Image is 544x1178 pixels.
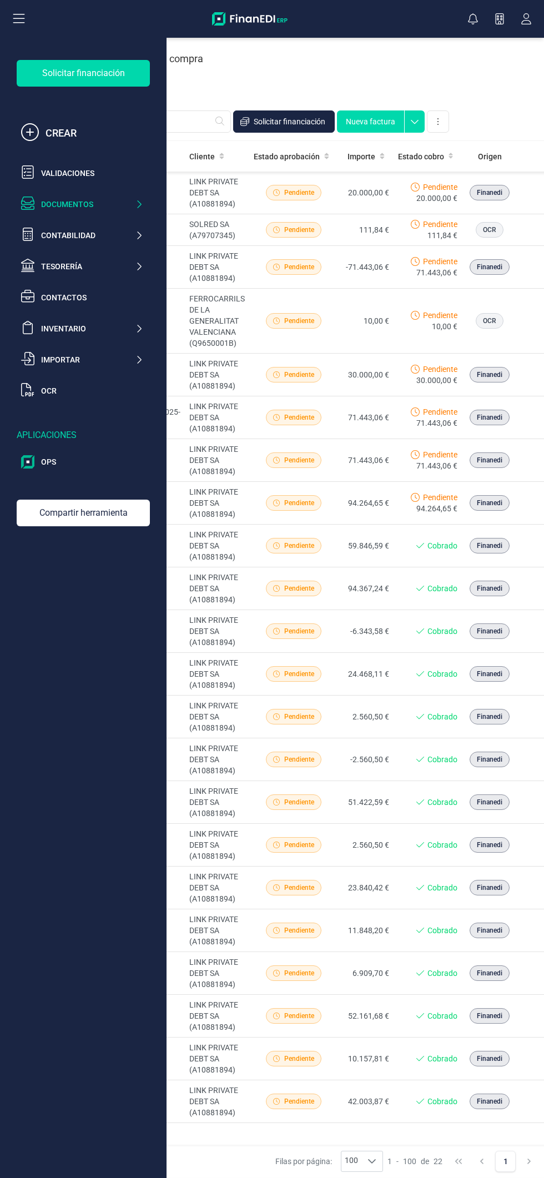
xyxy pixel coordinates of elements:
span: Pendiente [284,262,314,272]
td: LINK PRIVATE DEBT SA (A10881894) [185,995,249,1038]
div: Documentos [41,199,135,210]
span: Finanedi [477,626,502,636]
span: Finanedi [477,541,502,551]
span: 1 [387,1156,392,1167]
span: 71.443,06 € [416,460,457,471]
span: Cobrado [427,797,457,808]
span: Pendiente [284,541,314,551]
td: 51.422,59 € [338,781,394,824]
span: 94.264,65 € [416,503,457,514]
span: Finanedi [477,883,502,893]
span: Pendiente [423,406,457,417]
span: Pendiente [284,840,314,850]
span: Cobrado [427,925,457,936]
td: 94.264,65 € [338,482,394,525]
div: Filas por página: [275,1151,383,1172]
span: Pendiente [284,225,314,235]
td: LINK PRIVATE DEBT SA (A10881894) [185,781,249,824]
span: Pendiente [284,1054,314,1064]
span: Finanedi [477,188,502,198]
td: LINK PRIVATE DEBT SA (A10881894) [185,952,249,995]
div: Aplicaciones [17,429,150,442]
td: LINK PRIVATE DEBT SA (A10881894) [185,525,249,567]
td: 24.468,11 € [338,653,394,696]
span: Cobrado [427,882,457,893]
td: LINK PRIVATE DEBT SA (A10881894) [185,354,249,396]
span: Pendiente [423,219,457,230]
button: Previous Page [471,1151,492,1172]
td: 20.000,00 € [338,172,394,214]
span: de [421,1156,429,1167]
span: Pendiente [284,797,314,807]
span: Finanedi [477,925,502,935]
span: Finanedi [477,498,502,508]
div: Solicitar financiación [17,60,150,87]
span: 22 [434,1156,442,1167]
td: LINK PRIVATE DEBT SA (A10881894) [185,696,249,738]
td: 111,84 € [338,214,394,246]
span: Pendiente [284,712,314,722]
td: LINK PRIVATE DEBT SA (A10881894) [185,567,249,610]
td: LINK PRIVATE DEBT SA (A10881894) [185,867,249,909]
span: Finanedi [477,370,502,380]
span: Pendiente [423,310,457,321]
td: LINK PRIVATE DEBT SA (A10881894) [185,246,249,289]
span: Finanedi [477,712,502,722]
span: Solicitar financiación [254,116,325,127]
td: 71.443,06 € [338,439,394,482]
td: 2.560,50 € [338,696,394,738]
div: Tesorería [41,261,135,272]
span: Pendiente [284,455,314,465]
span: Cobrado [427,1096,457,1107]
td: 71.443,06 € [338,396,394,439]
td: 59.846,59 € [338,525,394,567]
td: 11.848,20 € [338,909,394,952]
span: Cobrado [427,540,457,551]
div: Importar [41,354,135,365]
td: LINK PRIVATE DEBT SA (A10881894) [185,653,249,696]
td: 23.840,42 € [338,867,394,909]
span: Cliente [189,151,215,162]
td: -71.443,06 € [338,246,394,289]
span: Pendiente [284,583,314,593]
span: Pendiente [284,412,314,422]
td: -6.343,58 € [338,610,394,653]
td: LINK PRIVATE DEBT SA (A10881894) [185,738,249,781]
span: Pendiente [284,188,314,198]
span: Cobrado [427,754,457,765]
span: Origen [478,151,502,162]
span: Cobrado [427,839,457,850]
span: Finanedi [477,968,502,978]
td: 30.000,00 € [338,354,394,396]
span: 10,00 € [432,321,457,332]
span: 20.000,00 € [416,193,457,204]
span: Cobrado [427,626,457,637]
div: Inventario [41,323,135,334]
span: Finanedi [477,669,502,679]
td: 10,00 € [338,289,394,354]
td: LINK PRIVATE DEBT SA (A10881894) [185,482,249,525]
div: Compartir herramienta [17,500,150,526]
img: Logo Finanedi [212,12,288,26]
div: - [387,1156,442,1167]
button: Page 1 [495,1151,516,1172]
span: Pendiente [284,1011,314,1021]
td: FERROCARRILS DE LA GENERALITAT VALENCIANA (Q9650001B) [185,289,249,354]
span: Finanedi [477,1054,502,1064]
span: Pendiente [284,1096,314,1106]
span: Pendiente [423,256,457,267]
span: Pendiente [284,754,314,764]
td: LINK PRIVATE DEBT SA (A10881894) [185,824,249,867]
span: OCR [483,225,496,235]
span: Pendiente [423,182,457,193]
span: Estado aprobación [254,151,320,162]
td: LINK PRIVATE DEBT SA (A10881894) [185,439,249,482]
div: Validaciones [41,168,143,179]
span: OCR [483,316,496,326]
span: Finanedi [477,412,502,422]
span: Finanedi [477,797,502,807]
button: First Page [448,1151,469,1172]
span: Importe [347,151,375,162]
button: Nueva factura [337,110,404,133]
div: Contactos [41,292,143,303]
